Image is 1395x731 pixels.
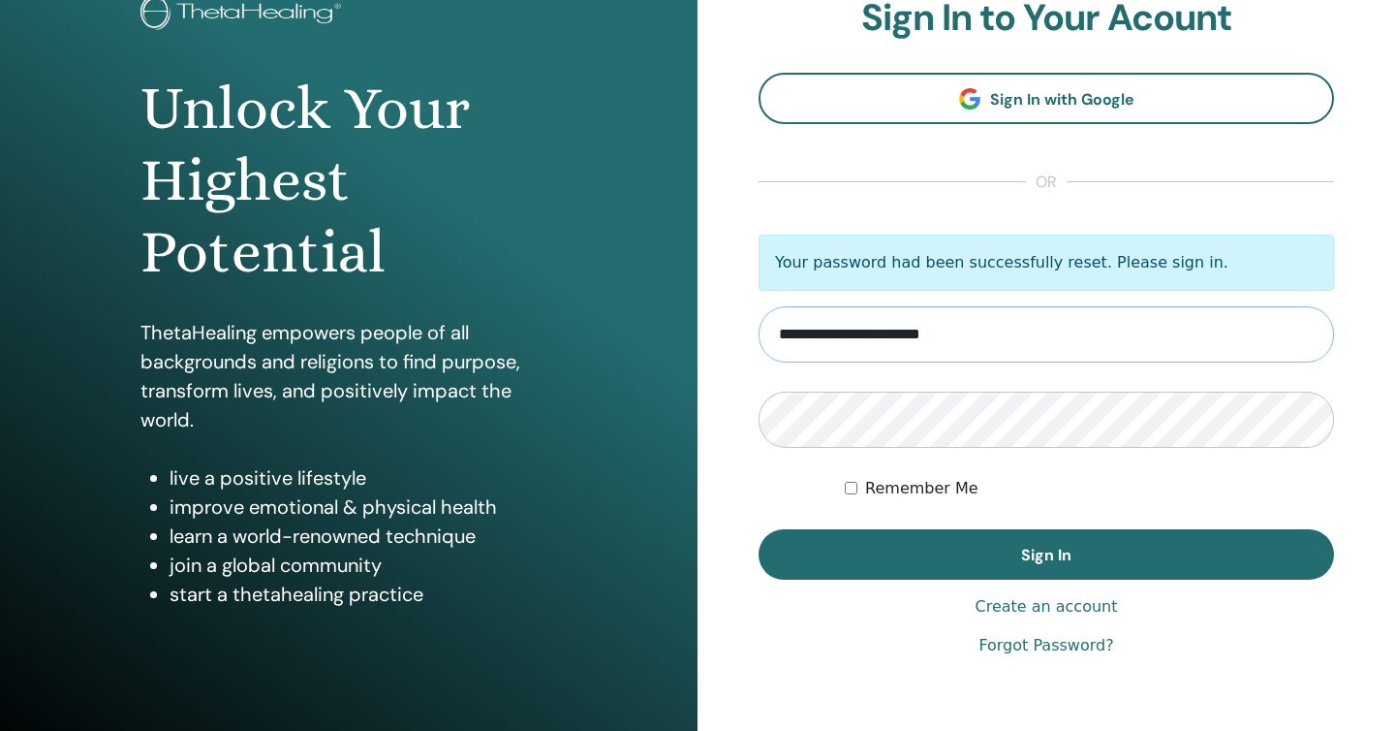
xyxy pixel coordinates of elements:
button: Sign In [759,529,1334,580]
label: Remember Me [865,477,978,500]
span: or [1026,171,1067,194]
a: Create an account [975,595,1117,619]
li: learn a world-renowned technique [170,522,557,551]
a: Forgot Password? [978,634,1113,657]
p: ThetaHealing empowers people of all backgrounds and religions to find purpose, transform lives, a... [140,318,557,434]
li: live a positive lifestyle [170,463,557,493]
li: improve emotional & physical health [170,493,557,522]
div: Keep me authenticated indefinitely or until I manually logout [845,477,1334,500]
h1: Unlock Your Highest Potential [140,73,557,289]
span: Sign In [1021,545,1071,565]
span: Sign In with Google [990,89,1134,110]
a: Sign In with Google [759,73,1334,124]
p: Your password had been successfully reset. Please sign in. [759,235,1334,291]
li: start a thetahealing practice [170,580,557,609]
li: join a global community [170,551,557,580]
